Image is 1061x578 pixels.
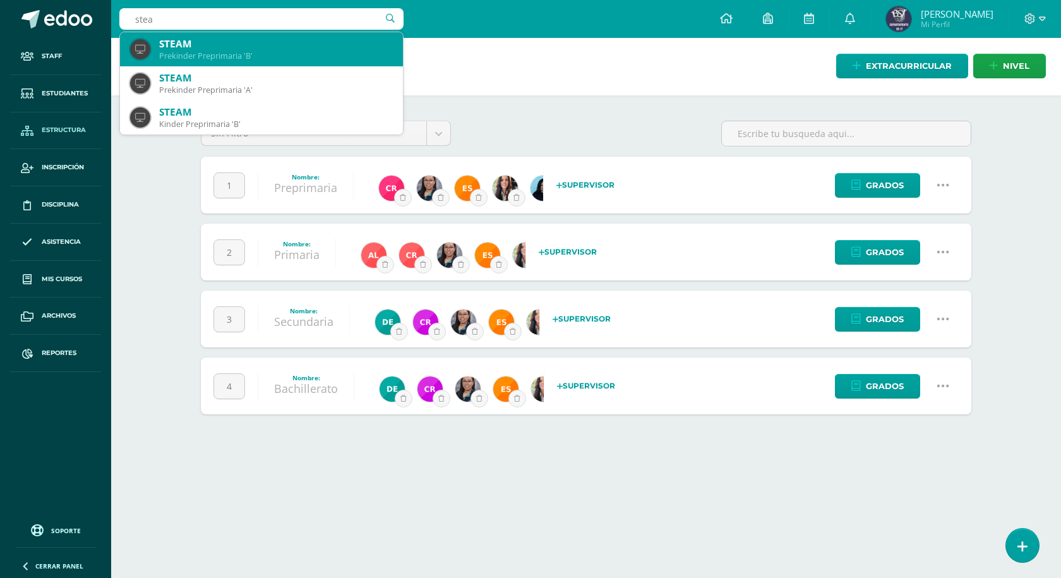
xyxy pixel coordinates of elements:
span: Grados [866,375,904,398]
span: Mi Perfil [921,19,993,30]
a: Extracurricular [836,54,968,78]
span: nivel [1003,54,1029,78]
span: Disciplina [42,200,79,210]
span: Grados [866,174,904,197]
span: Asistencia [42,237,81,247]
span: Mis cursos [42,274,82,284]
span: Estructura [42,125,86,135]
span: Staff [42,51,62,61]
a: Disciplina [10,186,101,224]
strong: Nombre: [292,172,320,181]
strong: Nombre: [290,306,318,315]
img: d19792cd53df28650837c23f189fb4f2.png [493,176,518,201]
img: 0ec1db5f62156b052767e68aebe352a6.png [530,176,556,201]
strong: Supervisor [539,247,597,256]
a: Archivos [10,298,101,335]
span: Extracurricular [866,54,952,78]
img: 6fb385528ffb729c9b944b13f11ee051.png [455,376,481,402]
span: Estudiantes [42,88,88,99]
strong: Nombre: [292,373,320,382]
span: Reportes [42,348,76,358]
img: 4ba0fbdb24318f1bbd103ebd070f4524.png [455,176,480,201]
a: Inscripción [10,149,101,186]
a: Grados [835,240,920,265]
div: STEAM [159,37,393,51]
img: 4ba0fbdb24318f1bbd103ebd070f4524.png [493,376,519,402]
img: 9fa0c54c0c68d676f2f0303209928c54.png [375,310,400,335]
div: Kinder Preprimaria 'B' [159,119,393,129]
a: Bachillerato [274,381,338,396]
img: 6fb385528ffb729c9b944b13f11ee051.png [451,310,476,335]
img: 8f27dc8eebfefe7da20e0527ef93de31.png [886,6,911,32]
span: Grados [866,241,904,264]
a: Staff [10,38,101,75]
div: Prekinder Preprimaria 'A' [159,85,393,95]
img: 567d2e971ab455aec52cdb51cbbf71a0.png [417,376,443,402]
a: Estudiantes [10,75,101,112]
img: 4718f6ef87293557ccd1f46f4e8ae1af.png [379,176,404,201]
img: d19792cd53df28650837c23f189fb4f2.png [531,376,556,402]
span: Inscripción [42,162,84,172]
a: Soporte [15,521,96,538]
input: Escribe tu busqueda aqui... [722,121,971,146]
a: Mis cursos [10,261,101,298]
a: Grados [835,374,920,399]
img: 9fa0c54c0c68d676f2f0303209928c54.png [380,376,405,402]
div: STEAM [159,71,393,85]
span: Grados [866,308,904,331]
a: Asistencia [10,224,101,261]
a: Estructura [10,112,101,150]
a: Secundaria [274,314,333,329]
input: Busca un usuario... [119,8,404,30]
strong: Supervisor [557,381,615,390]
span: Cerrar panel [35,562,83,570]
a: Grados [835,173,920,198]
img: 4ba0fbdb24318f1bbd103ebd070f4524.png [489,310,514,335]
a: Reportes [10,335,101,372]
img: d19792cd53df28650837c23f189fb4f2.png [527,310,552,335]
strong: Supervisor [556,180,614,190]
img: d19792cd53df28650837c23f189fb4f2.png [513,243,538,268]
div: STEAM [159,105,393,119]
a: nivel [973,54,1046,78]
span: [PERSON_NAME] [921,8,993,20]
span: Archivos [42,311,76,321]
img: 2ffea78c32313793fe3641c097813157.png [361,243,387,268]
img: 6fb385528ffb729c9b944b13f11ee051.png [417,176,442,201]
img: 4ba0fbdb24318f1bbd103ebd070f4524.png [475,243,500,268]
a: Preprimaria [274,180,337,195]
img: 6fb385528ffb729c9b944b13f11ee051.png [437,243,462,268]
a: Grados [835,307,920,332]
img: 567d2e971ab455aec52cdb51cbbf71a0.png [413,310,438,335]
strong: Nombre: [283,239,311,248]
img: f93e6c6f42c26c8e79530d5c3832b3b6.png [399,243,424,268]
a: Primaria [274,247,320,262]
strong: Supervisor [553,314,611,323]
div: Prekinder Preprimaria 'B' [159,51,393,61]
span: Soporte [51,526,81,535]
